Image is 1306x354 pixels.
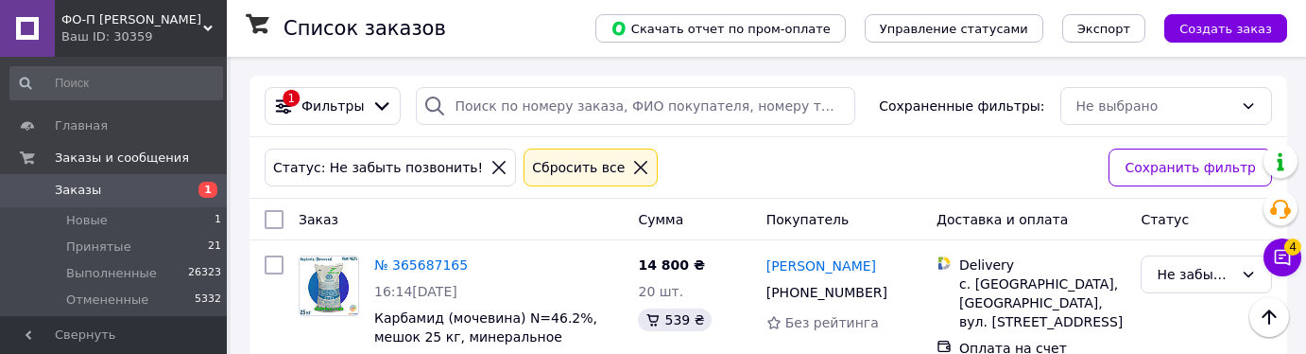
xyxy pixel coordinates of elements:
h1: Список заказов [284,17,446,40]
span: Отмененные [66,292,148,309]
span: 4 [1284,239,1301,256]
div: с. [GEOGRAPHIC_DATA], [GEOGRAPHIC_DATA], вул. [STREET_ADDRESS] [959,274,1126,331]
span: Доставка и оплата [937,212,1068,227]
span: Выполненные [66,265,157,282]
span: 1 [198,182,217,198]
button: Наверх [1249,297,1289,337]
button: Скачать отчет по пром-оплате [595,14,846,43]
span: [PHONE_NUMBER] [766,285,887,300]
button: Создать заказ [1164,14,1287,43]
span: Заказы и сообщения [55,150,189,167]
div: Delivery [959,256,1126,274]
div: Ваш ID: 30359 [61,28,227,45]
span: ФО-П Свириденко С. Л. [61,11,203,28]
div: Не забыть позвонить! [1157,264,1233,285]
a: Создать заказ [1145,20,1287,35]
span: 1 [215,212,221,229]
span: Сохраненные фильтры: [879,97,1044,115]
span: 14 800 ₴ [638,257,705,273]
span: 21 [208,239,221,256]
input: Поиск по номеру заказа, ФИО покупателя, номеру телефона, Email, номеру накладной [416,87,855,125]
span: Новые [66,212,108,229]
span: Фильтры [301,97,364,115]
button: Экспорт [1062,14,1145,43]
span: Без рейтинга [785,315,879,330]
button: Сохранить фильтр [1108,149,1272,186]
span: 26323 [188,265,221,282]
button: Чат с покупателем4 [1263,239,1301,276]
a: Фото товару [299,256,359,316]
span: Главная [55,117,108,134]
span: Покупатель [766,212,850,227]
span: Сохранить фильтр [1125,157,1256,178]
span: 16:14[DATE] [374,284,457,299]
span: Управление статусами [880,22,1028,36]
span: Скачать отчет по пром-оплате [610,20,831,37]
a: № 365687165 [374,257,468,273]
img: Фото товару [300,257,358,315]
span: Создать заказ [1179,22,1272,36]
span: Сумма [638,212,683,227]
span: 20 шт. [638,284,683,299]
span: Заказ [299,212,338,227]
span: 5332 [195,292,221,309]
span: Заказы [55,182,101,199]
div: Статус: Не забыть позвонить! [269,157,487,178]
input: Поиск [9,66,223,100]
div: 539 ₴ [638,309,712,331]
span: Принятые [66,239,131,256]
div: Сбросить все [528,157,628,178]
span: Экспорт [1077,22,1130,36]
span: Статус [1141,212,1189,227]
button: Управление статусами [865,14,1043,43]
div: Не выбрано [1076,96,1233,116]
a: [PERSON_NAME] [766,257,876,275]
